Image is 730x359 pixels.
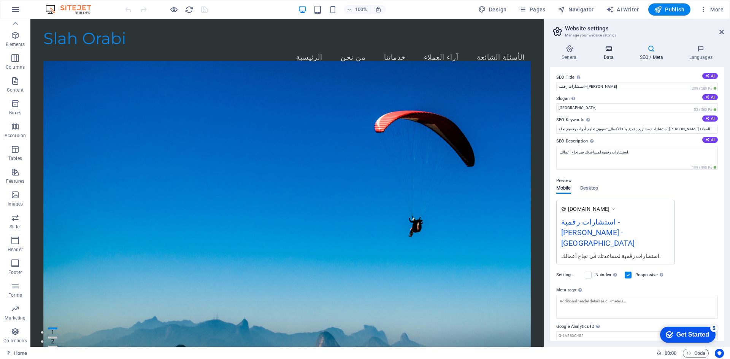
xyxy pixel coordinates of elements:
[595,270,620,280] label: Noindex
[700,6,724,13] span: More
[6,349,27,358] a: Click to cancel selection. Double-click to open Pages
[519,6,545,13] span: Pages
[344,5,371,14] button: 100%
[635,270,665,280] label: Responsive
[475,3,510,16] button: Design
[8,155,22,161] p: Tables
[185,5,194,14] i: Reload page
[580,183,598,194] span: Desktop
[556,94,718,103] label: Slogan
[628,45,678,61] h4: SEO / Meta
[692,107,718,112] span: 52 / 580 Px
[6,64,25,70] p: Columns
[670,350,671,356] span: :
[690,86,718,91] span: 209 / 580 Px
[184,5,194,14] button: reload
[556,103,718,112] input: Slogan...
[556,185,598,200] div: Preview
[697,3,727,16] button: More
[678,45,724,61] h4: Languages
[715,349,724,358] button: Usercentrics
[9,110,22,116] p: Boxes
[5,133,26,139] p: Accordion
[565,25,724,32] h2: Website settings
[556,73,718,82] label: SEO Title
[558,6,594,13] span: Navigator
[17,318,27,319] button: 2
[8,201,23,207] p: Images
[17,308,27,310] button: 1
[355,5,367,14] h6: 100%
[556,115,718,125] label: SEO Keywords
[56,2,64,9] div: 5
[8,292,22,298] p: Forms
[6,178,24,184] p: Features
[683,349,709,358] button: Code
[702,73,718,79] button: SEO Title
[10,224,21,230] p: Slider
[478,6,507,13] span: Design
[22,8,55,15] div: Get Started
[568,205,609,213] span: [DOMAIN_NAME]
[603,3,642,16] button: AI Writer
[606,6,639,13] span: AI Writer
[556,322,718,331] label: Google Analytics ID
[561,252,670,260] div: استشارات رقمية لمساعدتك في نجاح أعمالك.
[657,349,677,358] h6: Session time
[6,4,62,20] div: Get Started 5 items remaining, 0% complete
[375,6,382,13] i: On resize automatically adjust zoom level to fit chosen device.
[8,247,23,253] p: Header
[556,183,571,194] span: Mobile
[702,137,718,143] button: SEO Description
[556,286,718,295] label: Meta tags
[7,87,24,93] p: Content
[550,45,592,61] h4: General
[702,115,718,122] button: SEO Keywords
[592,45,628,61] h4: Data
[690,165,718,170] span: 199 / 990 Px
[6,41,25,47] p: Elements
[8,269,22,275] p: Footer
[561,216,670,252] div: استشارات رقمية - [PERSON_NAME] - [GEOGRAPHIC_DATA]
[516,3,548,16] button: Pages
[556,176,571,185] p: Preview
[556,270,581,280] label: Settings
[5,315,25,321] p: Marketing
[44,5,101,14] img: Editor Logo
[556,137,718,146] label: SEO Description
[654,6,684,13] span: Publish
[648,3,690,16] button: Publish
[3,338,27,344] p: Collections
[665,349,676,358] span: 00 00
[556,331,718,340] input: G-1A2B3C456
[17,327,27,329] button: 3
[555,3,597,16] button: Navigator
[702,94,718,100] button: Slogan
[686,349,705,358] span: Code
[565,32,709,39] h3: Manage your website settings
